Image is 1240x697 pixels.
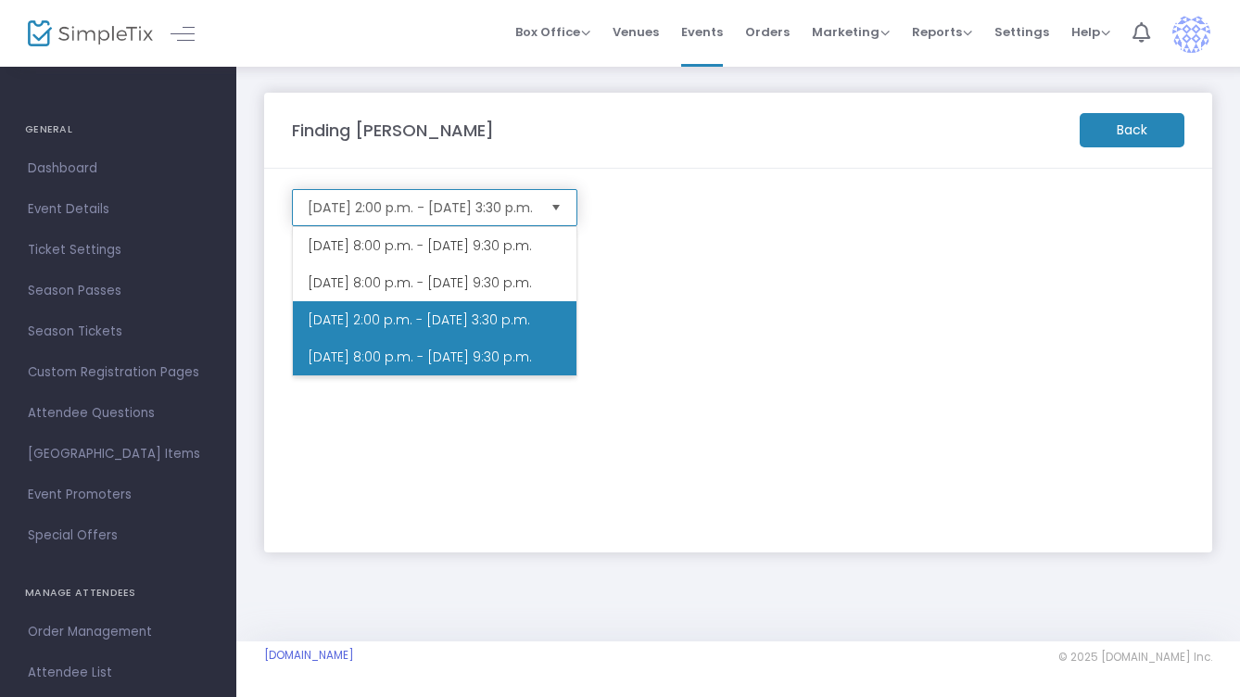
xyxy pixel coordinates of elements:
span: [GEOGRAPHIC_DATA] Items [28,442,209,466]
span: Attendee List [28,661,209,685]
span: Marketing [812,23,890,41]
h4: MANAGE ATTENDEES [25,575,211,612]
span: Events [681,8,723,56]
span: Custom Registration Pages [28,361,209,385]
m-panel-title: Finding [PERSON_NAME] [292,118,494,143]
span: Dashboard [28,157,209,181]
li: [DATE] 8:00 p.m. - [DATE] 9:30 p.m. [293,227,576,264]
span: Event Promoters [28,483,209,507]
span: Season Passes [28,279,209,303]
span: [DATE] 2:00 p.m. - [DATE] 3:30 p.m. [308,198,536,217]
a: [DOMAIN_NAME] [264,648,354,663]
span: Box Office [515,23,590,41]
span: Event Details [28,197,209,222]
span: Attendee Questions [28,401,209,425]
span: Ticket Settings [28,238,209,262]
iframe: seating chart [292,234,1184,532]
span: Reports [912,23,972,41]
span: Special Offers [28,524,209,548]
span: Settings [994,8,1049,56]
span: Venues [613,8,659,56]
span: Order Management [28,620,209,644]
li: [DATE] 8:00 p.m. - [DATE] 9:30 p.m. [293,264,576,301]
li: [DATE] 2:00 p.m. - [DATE] 3:30 p.m. [293,301,576,338]
span: Season Tickets [28,320,209,344]
m-button: Back [1080,113,1184,147]
li: [DATE] 8:00 p.m. - [DATE] 9:30 p.m. [293,338,576,375]
h4: GENERAL [25,111,211,148]
span: Orders [745,8,790,56]
button: Select [543,190,569,225]
span: Help [1071,23,1110,41]
span: © 2025 [DOMAIN_NAME] Inc. [1058,650,1212,665]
